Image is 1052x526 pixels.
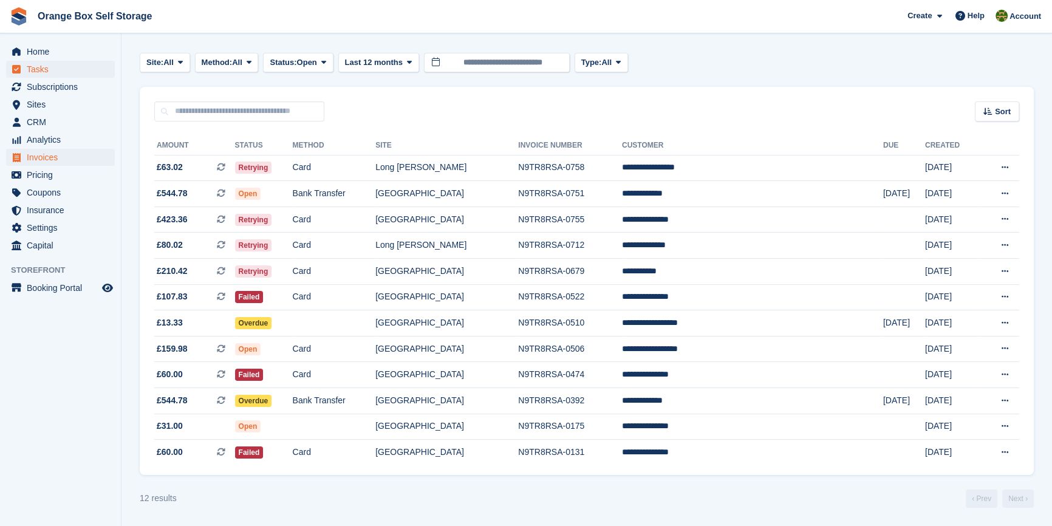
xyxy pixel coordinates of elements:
td: [DATE] [925,233,979,259]
td: Card [293,284,376,310]
span: Sort [995,106,1011,118]
span: Pricing [27,166,100,183]
td: [DATE] [883,181,925,207]
span: Subscriptions [27,78,100,95]
span: Booking Portal [27,279,100,296]
span: All [163,56,174,69]
td: Long [PERSON_NAME] [375,233,518,259]
td: [GEOGRAPHIC_DATA] [375,414,518,440]
span: Failed [235,446,264,459]
span: Analytics [27,131,100,148]
th: Invoice Number [518,136,622,155]
span: Insurance [27,202,100,219]
span: £544.78 [157,187,188,200]
span: Retrying [235,162,272,174]
nav: Page [963,490,1036,508]
img: stora-icon-8386f47178a22dfd0bd8f6a31ec36ba5ce8667c1dd55bd0f319d3a0aa187defe.svg [10,7,28,26]
span: Overdue [235,395,272,407]
td: [DATE] [925,440,979,465]
button: Method: All [195,53,259,73]
a: menu [6,114,115,131]
span: Open [235,188,261,200]
td: Card [293,155,376,181]
span: Retrying [235,239,272,251]
th: Customer [622,136,883,155]
td: [GEOGRAPHIC_DATA] [375,181,518,207]
td: [GEOGRAPHIC_DATA] [375,310,518,336]
td: N9TR8RSA-0506 [518,336,622,362]
td: N9TR8RSA-0510 [518,310,622,336]
td: [DATE] [925,362,979,388]
span: Open [235,343,261,355]
span: All [232,56,242,69]
td: N9TR8RSA-0175 [518,414,622,440]
button: Status: Open [263,53,333,73]
td: [DATE] [925,388,979,414]
td: [GEOGRAPHIC_DATA] [375,362,518,388]
span: £60.00 [157,446,183,459]
a: menu [6,279,115,296]
span: Help [968,10,985,22]
span: Tasks [27,61,100,78]
span: £544.78 [157,394,188,407]
td: [GEOGRAPHIC_DATA] [375,388,518,414]
a: menu [6,219,115,236]
td: N9TR8RSA-0712 [518,233,622,259]
td: [DATE] [925,310,979,336]
td: [DATE] [925,207,979,233]
button: Type: All [575,53,628,73]
img: Sarah [996,10,1008,22]
span: Open [297,56,317,69]
a: menu [6,131,115,148]
span: Type: [581,56,602,69]
td: [GEOGRAPHIC_DATA] [375,284,518,310]
td: [DATE] [925,284,979,310]
span: £80.02 [157,239,183,251]
td: [DATE] [925,414,979,440]
a: menu [6,61,115,78]
span: Sites [27,96,100,113]
td: Card [293,259,376,285]
span: Storefront [11,264,121,276]
span: £423.36 [157,213,188,226]
td: Bank Transfer [293,181,376,207]
span: Failed [235,291,264,303]
span: Site: [146,56,163,69]
span: £60.00 [157,368,183,381]
th: Status [235,136,293,155]
a: menu [6,166,115,183]
td: [GEOGRAPHIC_DATA] [375,259,518,285]
span: Settings [27,219,100,236]
a: menu [6,237,115,254]
span: Overdue [235,317,272,329]
th: Method [293,136,376,155]
button: Last 12 months [338,53,419,73]
td: Card [293,207,376,233]
td: Card [293,233,376,259]
a: Preview store [100,281,115,295]
a: menu [6,184,115,201]
span: Account [1009,10,1041,22]
td: N9TR8RSA-0751 [518,181,622,207]
td: N9TR8RSA-0474 [518,362,622,388]
span: Open [235,420,261,432]
td: Card [293,336,376,362]
th: Amount [154,136,235,155]
span: Retrying [235,214,272,226]
th: Site [375,136,518,155]
td: [DATE] [925,336,979,362]
span: £31.00 [157,420,183,432]
th: Due [883,136,925,155]
td: [DATE] [925,259,979,285]
span: Failed [235,369,264,381]
td: [DATE] [925,181,979,207]
td: Bank Transfer [293,388,376,414]
a: menu [6,43,115,60]
td: N9TR8RSA-0755 [518,207,622,233]
span: Home [27,43,100,60]
span: £159.98 [157,343,188,355]
span: Capital [27,237,100,254]
span: £107.83 [157,290,188,303]
div: 12 results [140,492,177,505]
span: Status: [270,56,296,69]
